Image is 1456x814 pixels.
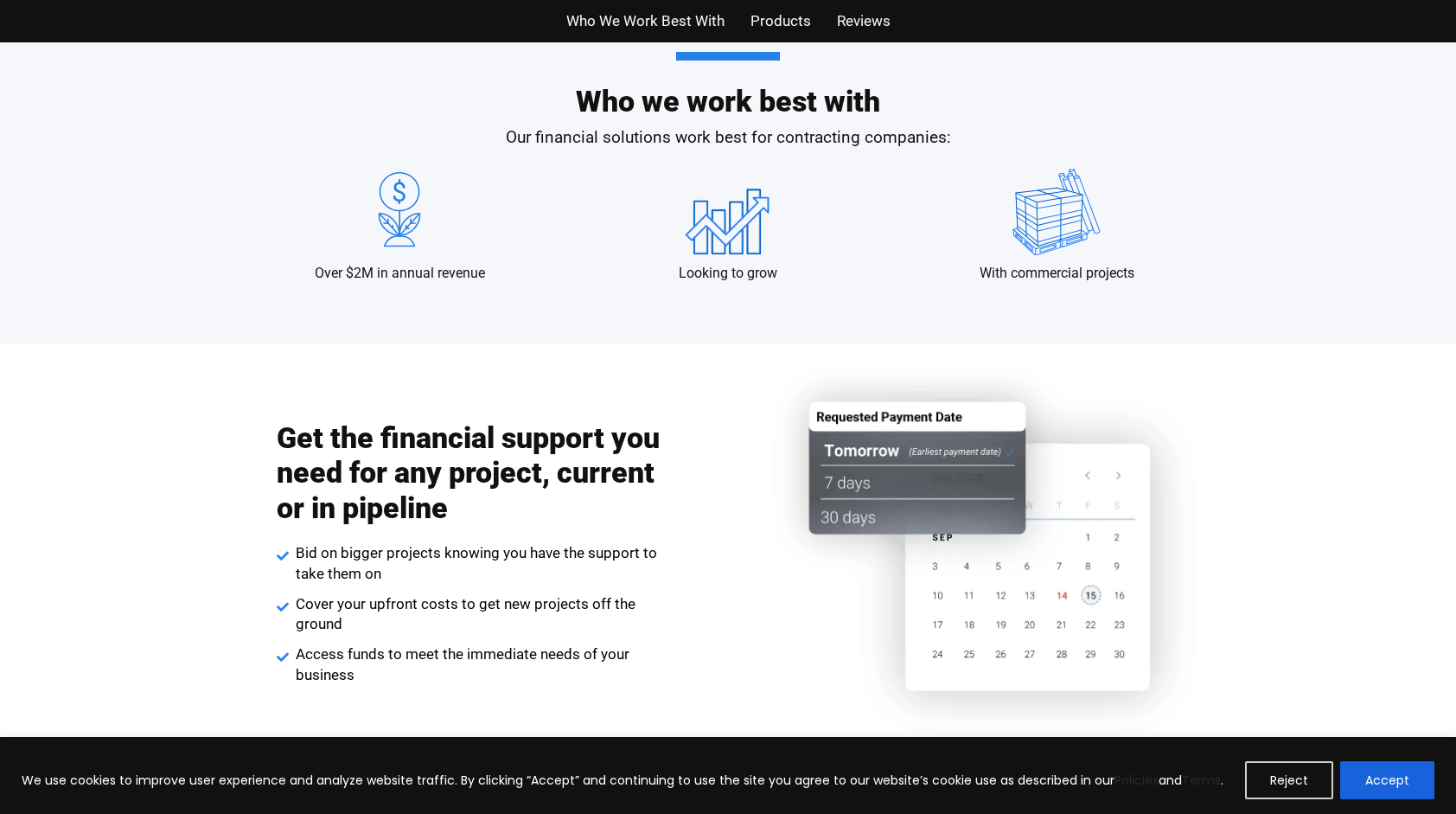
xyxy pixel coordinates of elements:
[1245,761,1333,799] button: Reject
[1340,761,1434,799] button: Accept
[980,264,1134,283] p: With commercial projects
[1182,772,1221,789] a: Terms
[750,9,811,34] a: Products
[291,594,666,636] span: Cover your upfront costs to get new projects off the ground
[1114,772,1159,789] a: Policies
[315,264,485,283] p: Over $2M in annual revenue
[277,420,666,526] h2: Get the financial support you need for any project, current or in pipeline
[235,125,1221,151] p: Our financial solutions work best for contracting companies:
[566,9,725,34] a: Who We Work Best With
[291,644,666,686] span: Access funds to meet the immediate needs of your business
[291,543,666,585] span: Bid on bigger projects knowing you have the support to take them on
[837,9,891,34] a: Reviews
[679,264,777,283] p: Looking to grow
[22,770,1223,791] p: We use cookies to improve user experience and analyze website traffic. By clicking “Accept” and c...
[235,52,1221,116] h2: Who we work best with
